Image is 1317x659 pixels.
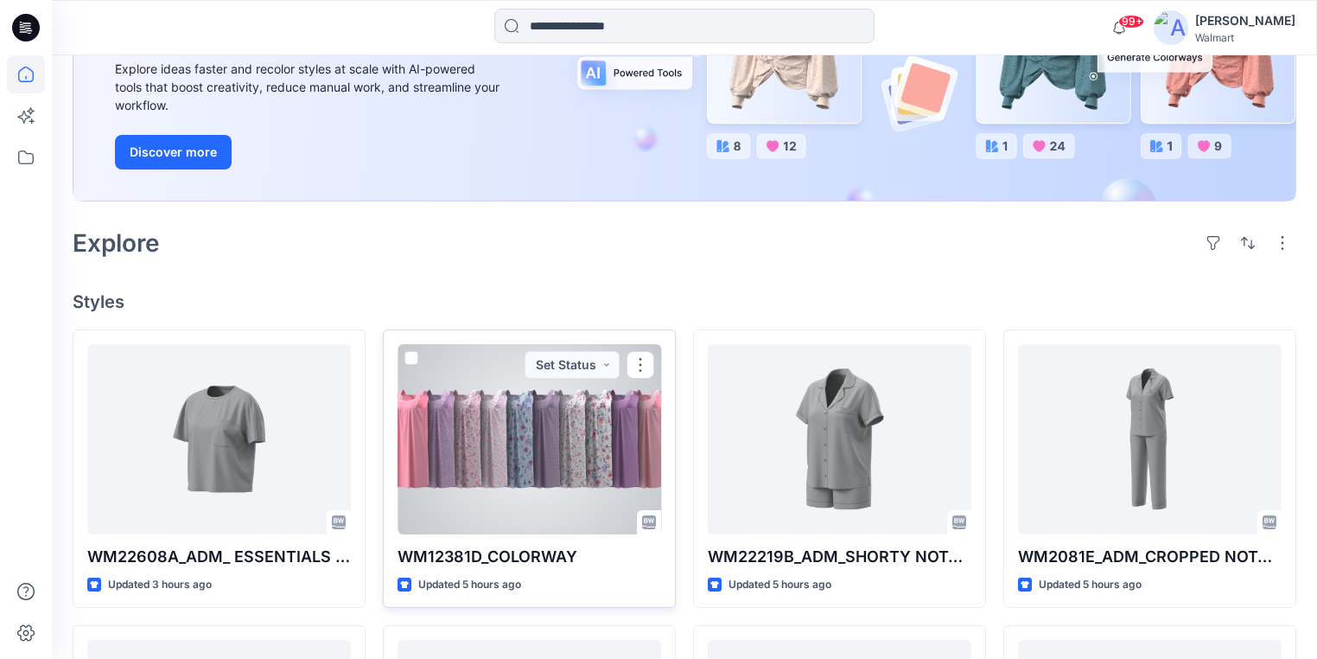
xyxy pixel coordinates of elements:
[418,576,521,594] p: Updated 5 hours ago
[73,229,160,257] h2: Explore
[708,545,971,569] p: WM22219B_ADM_SHORTY NOTCH SET
[115,135,504,170] a: Discover more
[1118,15,1144,29] span: 99+
[115,135,232,170] button: Discover more
[708,344,971,534] a: WM22219B_ADM_SHORTY NOTCH SET
[398,344,661,534] a: WM12381D_COLORWAY
[87,344,351,534] a: WM22608A_ADM_ ESSENTIALS TEE
[108,576,212,594] p: Updated 3 hours ago
[1154,10,1188,45] img: avatar
[1195,10,1295,31] div: [PERSON_NAME]
[1018,545,1282,569] p: WM2081E_ADM_CROPPED NOTCH PJ SET WITH STRAIGHT HEM TOP
[1039,576,1142,594] p: Updated 5 hours ago
[728,576,831,594] p: Updated 5 hours ago
[1195,31,1295,44] div: Walmart
[398,545,661,569] p: WM12381D_COLORWAY
[87,545,351,569] p: WM22608A_ADM_ ESSENTIALS TEE
[73,291,1296,312] h4: Styles
[115,60,504,114] div: Explore ideas faster and recolor styles at scale with AI-powered tools that boost creativity, red...
[1018,344,1282,534] a: WM2081E_ADM_CROPPED NOTCH PJ SET WITH STRAIGHT HEM TOP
